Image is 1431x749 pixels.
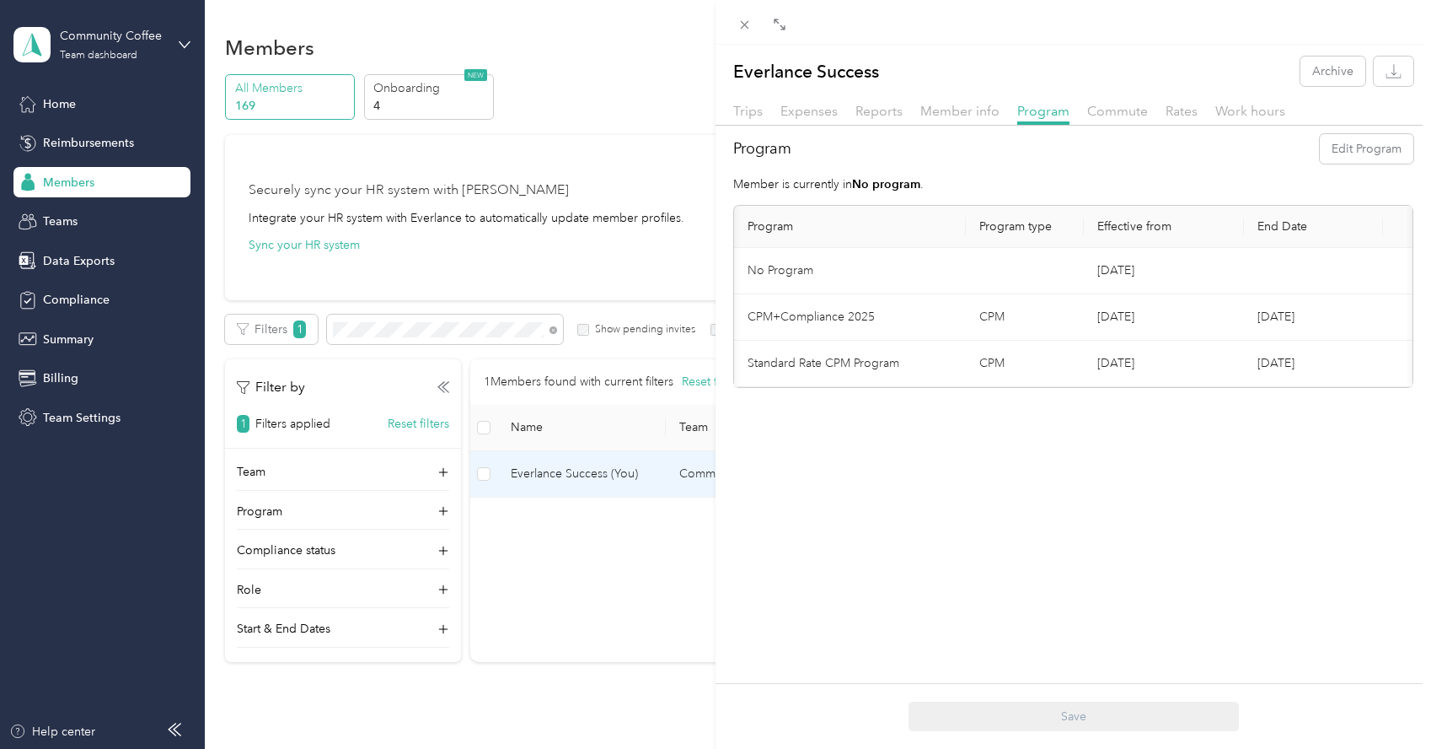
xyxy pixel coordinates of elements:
th: Effective from [1084,206,1244,248]
td: CPM [966,294,1084,341]
td: Standard Rate CPM Program [734,341,966,387]
strong: No program [852,177,920,191]
button: Edit Program [1320,134,1413,164]
iframe: Everlance-gr Chat Button Frame [1337,655,1431,749]
h2: Program [733,137,791,160]
span: Reports [855,103,903,119]
td: [DATE] [1084,248,1244,294]
th: Program type [966,206,1084,248]
td: [DATE] [1244,341,1383,387]
td: CPM [966,341,1084,387]
td: CPM+Compliance 2025 [734,294,966,341]
span: Trips [733,103,763,119]
td: No Program [734,248,966,294]
th: End Date [1244,206,1383,248]
span: Commute [1087,103,1148,119]
td: [DATE] [1244,294,1383,341]
p: Everlance Success [733,57,879,86]
span: Rates [1166,103,1198,119]
p: Member is currently in . [733,175,1413,193]
span: Expenses [780,103,838,119]
span: Work hours [1215,103,1285,119]
span: Member info [920,103,1000,119]
button: Archive [1300,57,1365,86]
td: [DATE] [1084,341,1244,387]
th: Program [734,206,966,248]
td: [DATE] [1084,294,1244,341]
span: Program [1017,103,1069,119]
